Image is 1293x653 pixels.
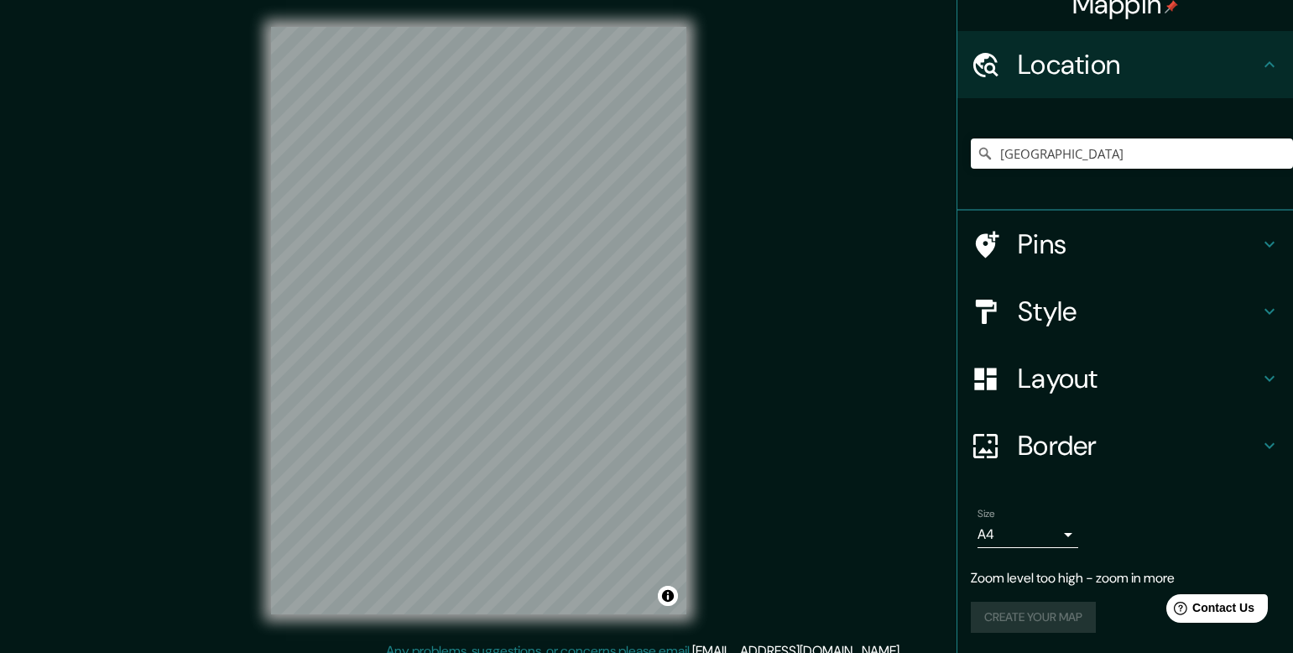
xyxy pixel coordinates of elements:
[957,345,1293,412] div: Layout
[1018,429,1259,462] h4: Border
[957,412,1293,479] div: Border
[978,521,1078,548] div: A4
[271,27,686,614] canvas: Map
[971,138,1293,169] input: Pick your city or area
[1018,227,1259,261] h4: Pins
[957,211,1293,278] div: Pins
[1018,295,1259,328] h4: Style
[1144,588,1275,635] iframe: Help widget launcher
[1018,48,1259,81] h4: Location
[658,586,678,606] button: Toggle attribution
[957,278,1293,345] div: Style
[978,507,995,521] label: Size
[957,31,1293,98] div: Location
[1018,362,1259,395] h4: Layout
[971,568,1280,588] p: Zoom level too high - zoom in more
